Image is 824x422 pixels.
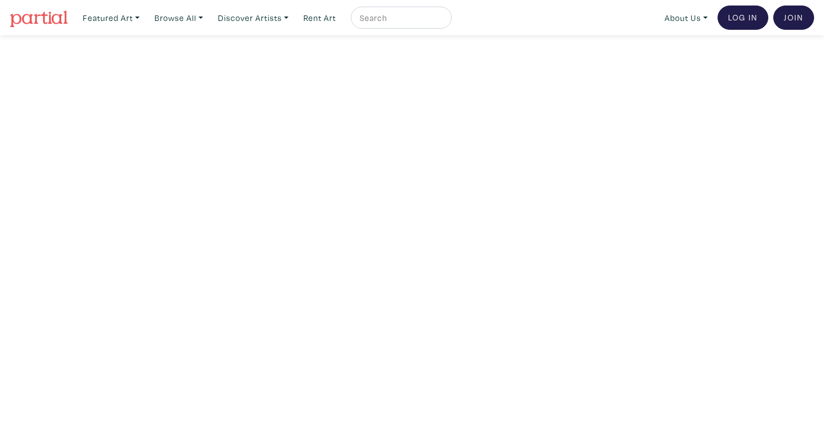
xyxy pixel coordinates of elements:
a: About Us [660,7,713,29]
a: Log In [718,6,768,30]
a: Discover Artists [213,7,293,29]
a: Browse All [149,7,208,29]
a: Featured Art [78,7,145,29]
a: Rent Art [298,7,341,29]
input: Search [359,11,441,25]
a: Join [773,6,814,30]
